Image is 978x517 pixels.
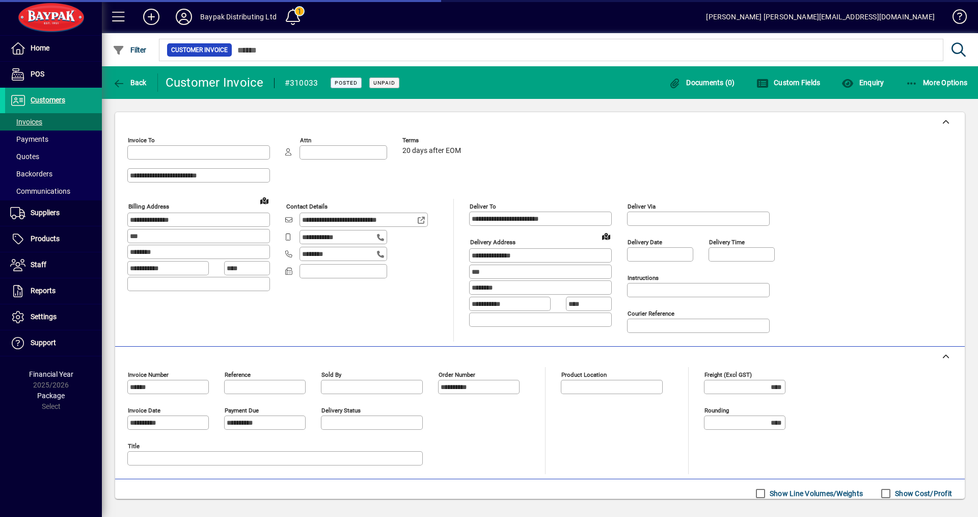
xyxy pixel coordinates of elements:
span: Financial Year [29,370,73,378]
app-page-header-button: Back [102,73,158,92]
span: Quotes [10,152,39,161]
a: Backorders [5,165,102,183]
span: Reports [31,287,56,295]
mat-label: Freight (excl GST) [704,371,752,378]
mat-label: Delivery date [628,239,662,246]
a: Knowledge Base [945,2,965,35]
a: View on map [598,228,614,244]
a: Reports [5,278,102,304]
span: Invoices [10,118,42,126]
mat-label: Sold by [321,371,341,378]
span: Home [31,44,49,52]
span: Suppliers [31,209,60,217]
mat-label: Instructions [628,274,659,281]
span: Payments [10,135,48,143]
button: Enquiry [839,73,886,92]
a: Support [5,330,102,356]
mat-label: Invoice To [128,137,155,144]
span: Custom Fields [756,79,821,87]
button: Back [110,73,149,92]
label: Show Cost/Profit [893,488,952,499]
button: Filter [110,41,149,59]
button: Add [135,8,168,26]
a: Settings [5,304,102,330]
span: Staff [31,261,46,269]
mat-label: Delivery time [709,239,745,246]
div: #310033 [285,75,318,91]
mat-label: Invoice number [128,371,169,378]
div: [PERSON_NAME] [PERSON_NAME][EMAIL_ADDRESS][DOMAIN_NAME] [706,9,935,25]
mat-label: Reference [225,371,251,378]
a: Payments [5,131,102,148]
span: Customers [31,96,65,104]
a: POS [5,62,102,87]
button: Custom Fields [754,73,823,92]
button: Profile [168,8,200,26]
mat-label: Delivery status [321,407,361,414]
a: Suppliers [5,200,102,226]
mat-label: Attn [300,137,311,144]
a: View on map [256,192,273,209]
mat-label: Invoice date [128,407,160,414]
label: Show Line Volumes/Weights [768,488,863,499]
mat-label: Order number [439,371,475,378]
mat-label: Title [128,443,140,450]
button: More Options [903,73,970,92]
a: Communications [5,183,102,200]
span: Package [37,392,65,400]
a: Quotes [5,148,102,165]
a: Staff [5,252,102,278]
span: Backorders [10,170,52,178]
span: More Options [906,79,968,87]
mat-label: Product location [561,371,607,378]
div: Baypak Distributing Ltd [200,9,277,25]
mat-label: Rounding [704,407,729,414]
span: Filter [113,46,147,54]
mat-label: Deliver To [470,203,496,210]
span: Settings [31,313,57,321]
span: Documents (0) [669,79,735,87]
mat-label: Deliver via [628,203,656,210]
span: Communications [10,187,70,195]
mat-label: Payment due [225,407,259,414]
a: Invoices [5,113,102,131]
span: Support [31,339,56,347]
span: Posted [335,80,358,86]
span: Customer Invoice [171,45,228,55]
a: Home [5,36,102,61]
span: Enquiry [841,79,884,87]
span: Terms [402,137,464,144]
mat-label: Courier Reference [628,310,674,317]
span: Products [31,235,60,243]
span: POS [31,70,44,78]
div: Customer Invoice [166,74,264,91]
span: Unpaid [373,80,395,86]
a: Products [5,226,102,252]
span: Back [113,79,147,87]
span: 20 days after EOM [402,147,461,155]
button: Documents (0) [666,73,738,92]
